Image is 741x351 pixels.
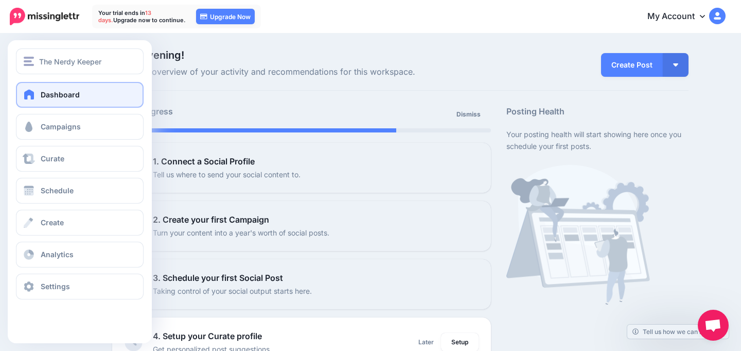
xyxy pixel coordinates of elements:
span: Schedule [41,186,74,195]
a: Campaigns [16,114,144,140]
span: Settings [41,282,70,291]
b: 4. Setup your Curate profile [153,331,262,341]
b: 2. Create your first Campaign [153,214,269,225]
a: Upgrade Now [196,9,255,24]
img: calendar-waiting.png [506,165,650,305]
p: Tell us where to send your social content to. [153,169,301,180]
b: 1. Connect a Social Profile [153,156,255,166]
a: Create [16,210,144,236]
p: Your posting health will start showing here once you schedule your first posts. [506,128,688,152]
a: My Account [637,4,726,29]
h5: Posting Health [506,105,688,118]
span: Create [41,218,64,227]
img: arrow-down-white.png [673,63,678,66]
span: Analytics [41,250,74,259]
span: Here's an overview of your activity and recommendations for this workspace. [112,65,491,79]
a: Analytics [16,242,144,268]
p: Turn your content into a year's worth of social posts. [153,227,329,239]
img: Missinglettr [10,8,79,25]
span: Curate [41,154,64,163]
span: Dashboard [41,90,80,99]
a: Open chat [698,310,729,341]
a: Settings [16,274,144,299]
span: The Nerdy Keeper [39,56,101,68]
span: 13 days. [98,9,151,24]
span: Campaigns [41,122,81,131]
h5: Setup Progress [112,105,302,118]
button: The Nerdy Keeper [16,48,144,74]
b: 3. Schedule your first Social Post [153,273,283,283]
a: Dismiss [450,105,487,124]
a: Tell us how we can improve [627,325,729,339]
a: Schedule [16,178,144,204]
p: Taking control of your social output starts here. [153,285,312,297]
a: Create Post [601,53,663,77]
p: Your trial ends in Upgrade now to continue. [98,9,186,24]
img: menu.png [24,57,34,66]
a: Dashboard [16,82,144,108]
a: Curate [16,146,144,172]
